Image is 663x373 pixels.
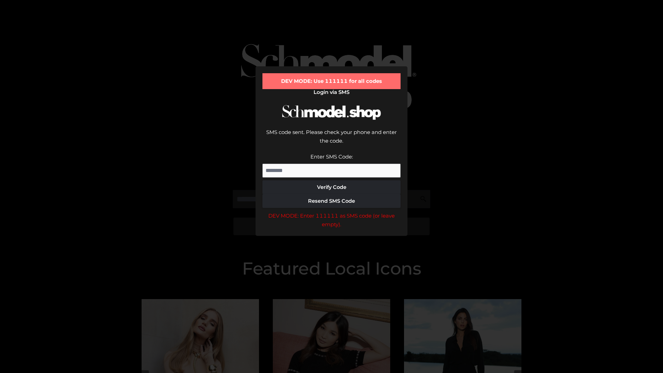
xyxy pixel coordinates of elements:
[262,194,401,208] button: Resend SMS Code
[262,180,401,194] button: Verify Code
[262,89,401,95] h2: Login via SMS
[262,73,401,89] div: DEV MODE: Use 111111 for all codes
[280,99,383,126] img: Schmodel Logo
[310,153,353,160] label: Enter SMS Code:
[262,128,401,152] div: SMS code sent. Please check your phone and enter the code.
[262,211,401,229] div: DEV MODE: Enter 111111 as SMS code (or leave empty).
